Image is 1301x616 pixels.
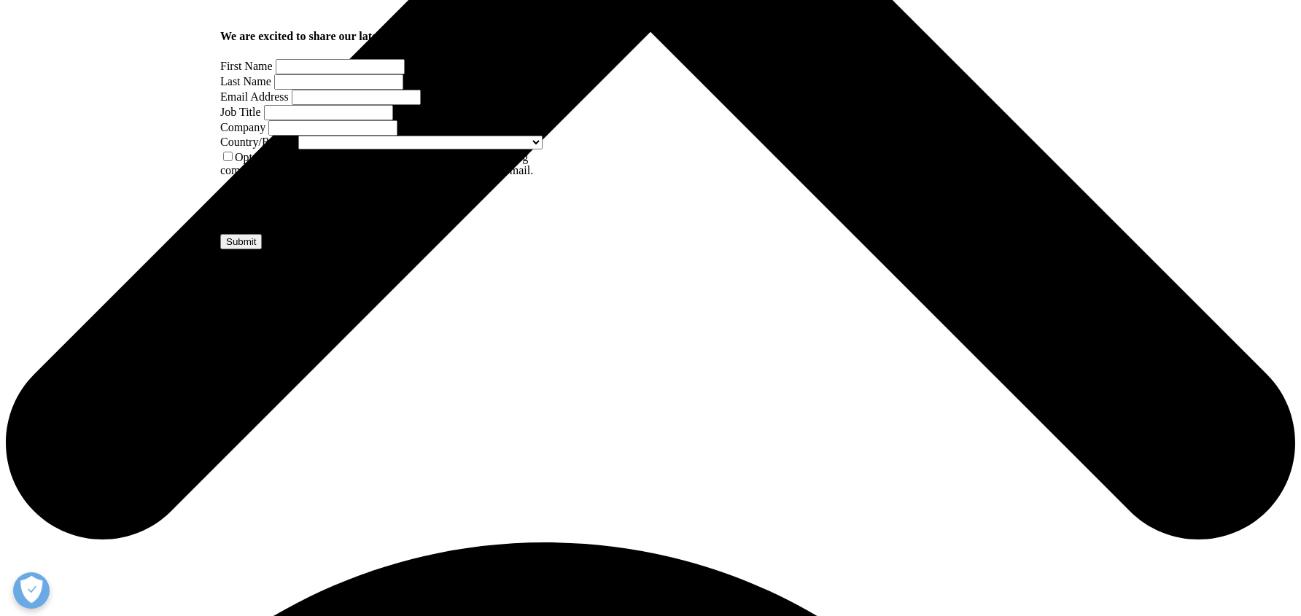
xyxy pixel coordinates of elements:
[220,30,574,43] h4: We are excited to share our latest thinking with you.
[223,152,233,161] input: Opt-in - by selecting this box, I consent to receiving marketing communications and information a...
[220,234,262,249] input: Submit
[220,177,442,234] iframe: reCAPTCHA
[220,121,265,133] label: Company
[220,75,271,87] label: Last Name
[220,151,533,176] label: Opt-in - by selecting this box, I consent to receiving marketing communications and information a...
[220,60,273,72] label: First Name
[220,90,289,103] label: Email Address
[220,136,295,148] label: Country/Region
[13,572,50,609] button: Open Preferences
[220,106,261,118] label: Job Title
